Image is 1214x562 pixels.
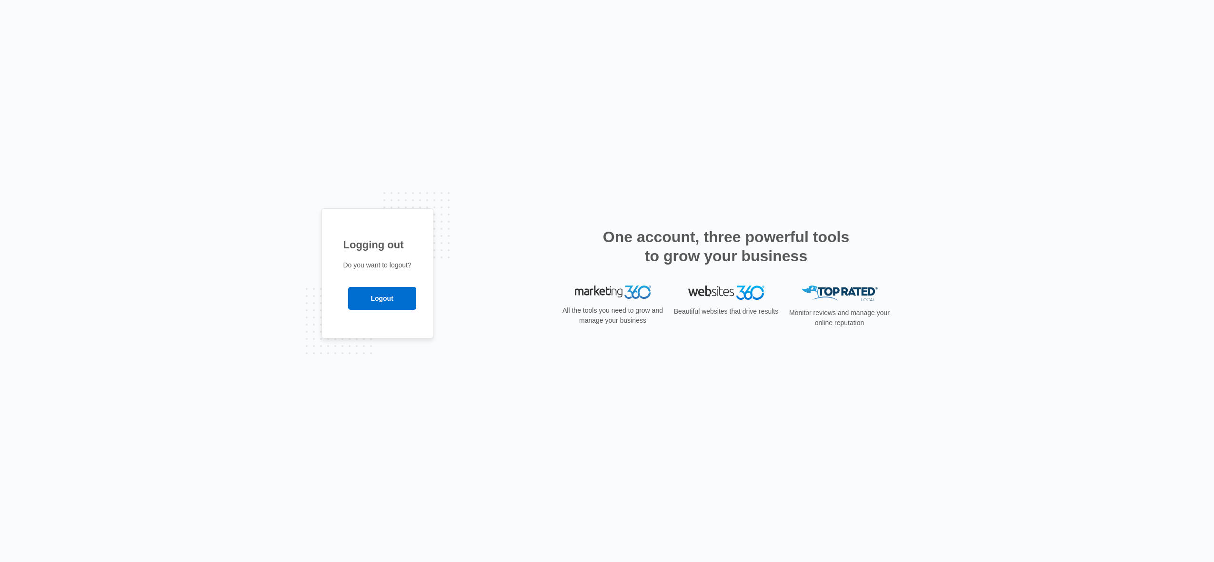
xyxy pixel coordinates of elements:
[575,286,651,299] img: Marketing 360
[343,237,411,253] h1: Logging out
[802,286,878,301] img: Top Rated Local
[786,308,893,328] p: Monitor reviews and manage your online reputation
[673,307,780,317] p: Beautiful websites that drive results
[348,287,416,310] input: Logout
[688,286,764,299] img: Websites 360
[343,260,411,270] p: Do you want to logout?
[560,306,666,326] p: All the tools you need to grow and manage your business
[600,227,853,266] h2: One account, three powerful tools to grow your business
